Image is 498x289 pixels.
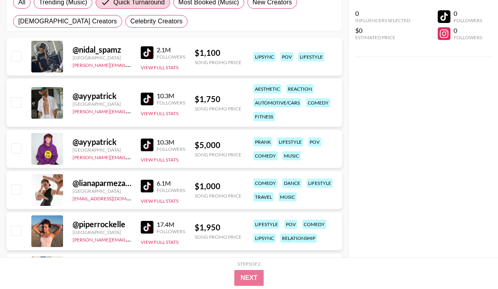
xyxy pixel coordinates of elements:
div: comedy [253,151,278,160]
div: comedy [302,220,326,229]
div: lifestyle [277,137,303,146]
img: TikTok [141,139,153,151]
div: $ 1,000 [195,181,241,191]
div: 10.3M [157,92,185,100]
div: prank [253,137,272,146]
div: [GEOGRAPHIC_DATA] [73,188,131,194]
div: @ nidal_spamz [73,45,131,55]
div: pov [280,52,293,61]
div: pov [284,220,297,229]
div: @ piperrockelle [73,219,131,229]
div: Song Promo Price [195,106,241,112]
a: [PERSON_NAME][EMAIL_ADDRESS][DOMAIN_NAME] [73,107,190,114]
div: Song Promo Price [195,193,241,199]
button: View Full Stats [141,239,178,245]
div: lipsync [253,234,276,243]
div: automotive/cars [253,98,301,107]
div: $ 1,100 [195,48,241,58]
div: comedy [253,179,278,188]
div: Song Promo Price [195,234,241,240]
div: dance [282,179,302,188]
img: TikTok [141,93,153,105]
img: TikTok [141,221,153,234]
div: 0 [454,27,482,34]
div: travel [253,192,274,202]
div: 17.4M [157,221,185,228]
div: lifestyle [306,179,333,188]
div: Influencers Selected [355,17,410,23]
div: comedy [306,98,330,107]
div: fitness [253,112,275,121]
img: TikTok [141,46,153,59]
div: Step 1 of 2 [238,261,260,267]
div: pov [308,137,321,146]
div: [GEOGRAPHIC_DATA] [73,229,131,235]
div: music [282,151,301,160]
div: relationship [280,234,317,243]
div: $ 1,750 [195,94,241,104]
div: [GEOGRAPHIC_DATA] [73,101,131,107]
span: Celebrity Creators [130,17,183,26]
div: 10.3M [157,138,185,146]
div: 0 [454,10,482,17]
span: [DEMOGRAPHIC_DATA] Creators [18,17,117,26]
img: TikTok [141,180,153,192]
div: $ 5,000 [195,140,241,150]
button: View Full Stats [141,157,178,163]
div: $ 1,950 [195,222,241,232]
button: View Full Stats [141,65,178,70]
div: 2.1M [157,46,185,54]
div: lifestyle [298,52,324,61]
div: [GEOGRAPHIC_DATA] [73,55,131,61]
div: Followers [454,34,482,40]
div: Followers [157,54,185,60]
a: [EMAIL_ADDRESS][DOMAIN_NAME] [73,194,152,202]
div: 6.1M [157,179,185,187]
div: Song Promo Price [195,152,241,158]
a: [PERSON_NAME][EMAIL_ADDRESS][DOMAIN_NAME] [73,61,190,68]
div: Song Promo Price [195,59,241,65]
button: Next [234,270,264,286]
div: $0 [355,27,410,34]
button: View Full Stats [141,198,178,204]
div: reaction [286,84,314,93]
button: View Full Stats [141,110,178,116]
div: Followers [157,100,185,106]
div: Followers [454,17,482,23]
div: music [278,192,297,202]
div: @ lianaparmezana [73,178,131,188]
div: aesthetic [253,84,282,93]
div: 0 [355,10,410,17]
div: Followers [157,146,185,152]
div: Followers [157,187,185,193]
div: Estimated Price [355,34,410,40]
div: lipsync [253,52,276,61]
div: @ ayypatrick [73,91,131,101]
div: lifestyle [253,220,280,229]
div: Followers [157,228,185,234]
a: [PERSON_NAME][EMAIL_ADDRESS][DOMAIN_NAME] [73,153,190,160]
div: @ ayypatrick [73,137,131,147]
a: [PERSON_NAME][EMAIL_ADDRESS][DOMAIN_NAME] [73,235,190,243]
div: [GEOGRAPHIC_DATA] [73,147,131,153]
